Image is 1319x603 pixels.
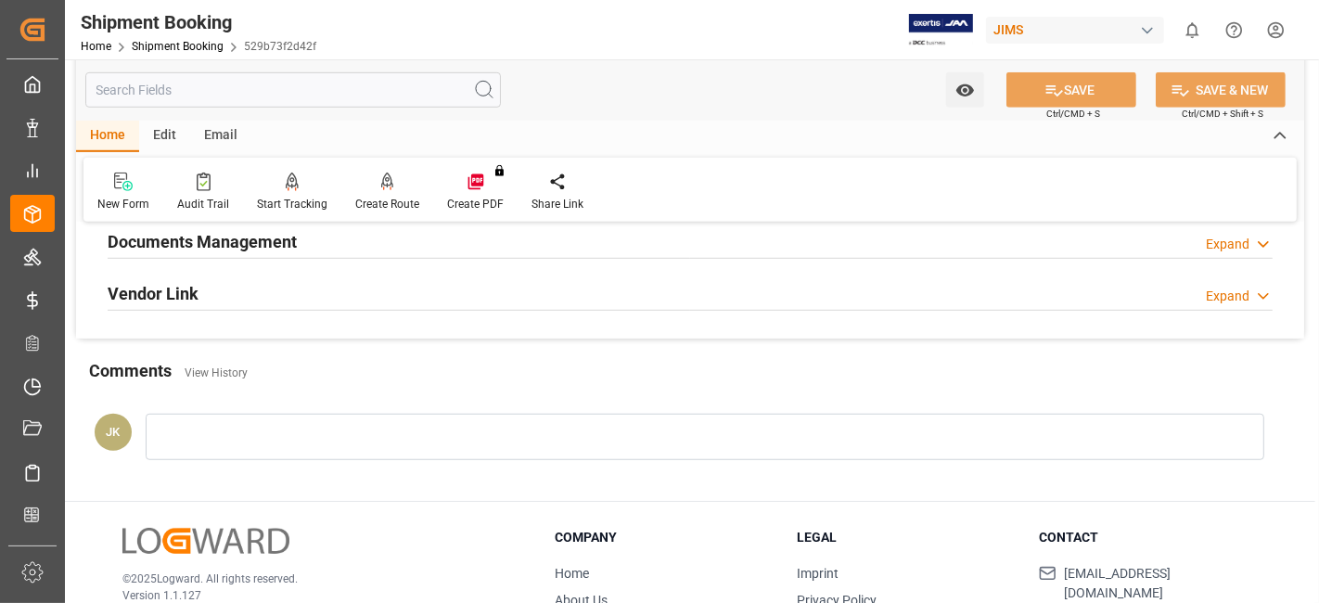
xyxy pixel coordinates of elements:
span: JK [107,425,121,439]
div: Email [190,121,251,152]
a: Imprint [797,566,839,581]
h3: Contact [1039,528,1258,547]
div: Create Route [355,196,419,212]
h2: Documents Management [108,229,297,254]
span: Ctrl/CMD + Shift + S [1182,107,1263,121]
div: Expand [1206,235,1249,254]
h3: Company [555,528,774,547]
button: JIMS [986,12,1172,47]
h2: Vendor Link [108,281,198,306]
a: Home [81,40,111,53]
img: Exertis%20JAM%20-%20Email%20Logo.jpg_1722504956.jpg [909,14,973,46]
div: JIMS [986,17,1164,44]
p: © 2025 Logward. All rights reserved. [122,571,508,587]
button: SAVE & NEW [1156,72,1286,108]
img: Logward Logo [122,528,289,555]
button: SAVE [1006,72,1136,108]
div: Share Link [531,196,583,212]
button: Help Center [1213,9,1255,51]
a: Home [555,566,589,581]
div: New Form [97,196,149,212]
span: [EMAIL_ADDRESS][DOMAIN_NAME] [1064,564,1258,603]
div: Start Tracking [257,196,327,212]
button: open menu [946,72,984,108]
span: Ctrl/CMD + S [1046,107,1100,121]
div: Shipment Booking [81,8,316,36]
a: View History [185,366,248,379]
input: Search Fields [85,72,501,108]
div: Audit Trail [177,196,229,212]
div: Edit [139,121,190,152]
h3: Legal [797,528,1016,547]
h2: Comments [89,358,172,383]
button: show 0 new notifications [1172,9,1213,51]
div: Home [76,121,139,152]
a: Shipment Booking [132,40,224,53]
div: Expand [1206,287,1249,306]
